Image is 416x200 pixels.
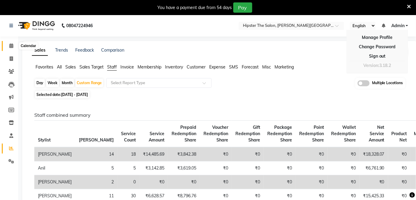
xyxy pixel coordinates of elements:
td: ₹6,761.90 [359,161,388,175]
td: ₹0 [388,175,411,189]
a: Comparison [101,47,124,53]
button: Pay [233,2,252,13]
td: ₹0 [296,175,328,189]
span: Admin [391,23,405,29]
span: Service Amount [149,131,164,143]
span: Prepaid Redemption Share [172,125,196,143]
td: 5 [117,161,139,175]
span: Service Count [121,131,136,143]
span: All [57,64,62,70]
div: Version:3.18.2 [350,61,405,70]
div: Custom Range [75,79,103,87]
a: Manage Profile [350,33,405,42]
span: Sales Target [79,64,104,70]
span: SMS [229,64,238,70]
td: 18 [117,147,139,161]
td: [PERSON_NAME] [34,175,75,189]
span: Marketing [275,64,294,70]
a: Change Password [350,42,405,52]
div: You have a payment due from 54 days [158,5,232,11]
span: Forecast [242,64,259,70]
td: ₹0 [296,161,328,175]
td: 5 [75,161,117,175]
div: Day [35,79,45,87]
span: Net Service Amount [369,125,384,143]
td: ₹18,328.07 [359,147,388,161]
td: 2 [75,175,117,189]
div: Calendar [19,43,38,50]
td: ₹0 [296,147,328,161]
td: ₹3,842.38 [168,147,200,161]
td: ₹0 [232,175,264,189]
span: Staff [107,64,117,70]
span: Membership [138,64,161,70]
span: Invoice [120,64,134,70]
span: Gift Redemption Share [235,125,260,143]
td: ₹0 [232,147,264,161]
td: ₹0 [200,147,232,161]
a: Feedback [75,47,94,53]
td: ₹0 [388,147,411,161]
td: ₹0 [388,161,411,175]
td: ₹0 [232,161,264,175]
td: ₹0 [264,161,296,175]
span: Selected date: [35,91,89,98]
span: Sales [65,64,76,70]
img: logo [15,17,57,34]
td: 14 [75,147,117,161]
td: Anil [34,161,75,175]
span: Expense [209,64,225,70]
td: 0 [117,175,139,189]
span: Voucher Redemption Share [203,125,228,143]
span: Package Redemption Share [267,125,292,143]
td: ₹0 [264,147,296,161]
span: [DATE] - [DATE] [61,92,88,97]
span: [PERSON_NAME] [79,137,114,143]
span: Customer [187,64,206,70]
span: Product Net [392,131,407,143]
span: Stylist [38,137,51,143]
td: ₹0 [168,175,200,189]
td: ₹14,485.69 [139,147,168,161]
td: ₹0 [200,175,232,189]
td: ₹0 [139,175,168,189]
span: Misc [262,64,271,70]
div: Month [60,79,74,87]
a: Sign out [350,52,405,61]
div: Week [46,79,59,87]
td: ₹0 [328,161,359,175]
td: ₹0 [359,175,388,189]
td: ₹3,142.85 [139,161,168,175]
td: ₹0 [328,175,359,189]
td: ₹0 [264,175,296,189]
td: ₹0 [200,161,232,175]
td: ₹0 [328,147,359,161]
span: Inventory [165,64,183,70]
td: [PERSON_NAME] [34,147,75,161]
a: Trends [55,47,68,53]
b: 08047224946 [66,17,93,34]
span: Multiple Locations [372,80,403,86]
span: Favorites [36,64,53,70]
span: Point Redemption Share [299,125,324,143]
span: Wallet Redemption Share [331,125,356,143]
td: ₹3,619.05 [168,161,200,175]
h6: Staff combined summary [34,112,403,118]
